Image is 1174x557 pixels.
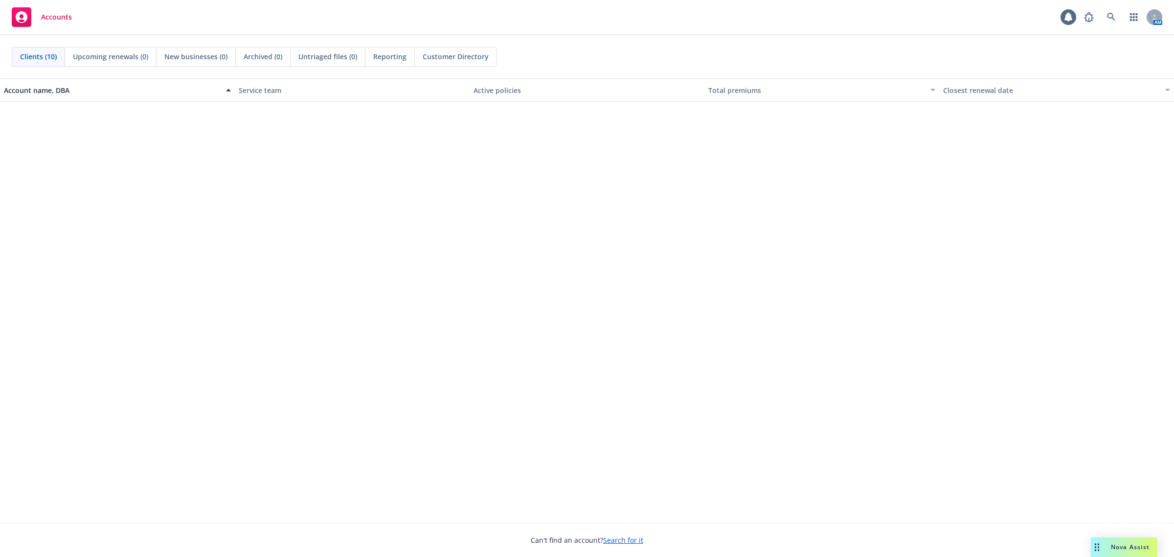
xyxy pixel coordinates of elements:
span: Archived (0) [244,51,282,62]
div: Service team [239,85,466,95]
div: Account name, DBA [4,85,220,95]
div: Active policies [474,85,700,95]
span: Can't find an account? [531,535,643,545]
a: Report a Bug [1079,7,1099,27]
span: Upcoming renewals (0) [73,51,148,62]
a: Search for it [603,535,643,545]
span: Untriaged files (0) [298,51,357,62]
button: Nova Assist [1091,537,1157,557]
span: Accounts [41,13,72,21]
button: Closest renewal date [939,78,1174,102]
a: Switch app [1124,7,1144,27]
span: Nova Assist [1111,543,1150,551]
button: Service team [235,78,470,102]
div: Drag to move [1091,537,1103,557]
span: Customer Directory [423,51,489,62]
span: Clients (10) [20,51,57,62]
div: Closest renewal date [943,85,1159,95]
button: Active policies [470,78,704,102]
a: Search [1102,7,1121,27]
a: Accounts [8,3,76,31]
span: New businesses (0) [164,51,227,62]
span: Reporting [373,51,406,62]
div: Total premiums [708,85,925,95]
button: Total premiums [704,78,939,102]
